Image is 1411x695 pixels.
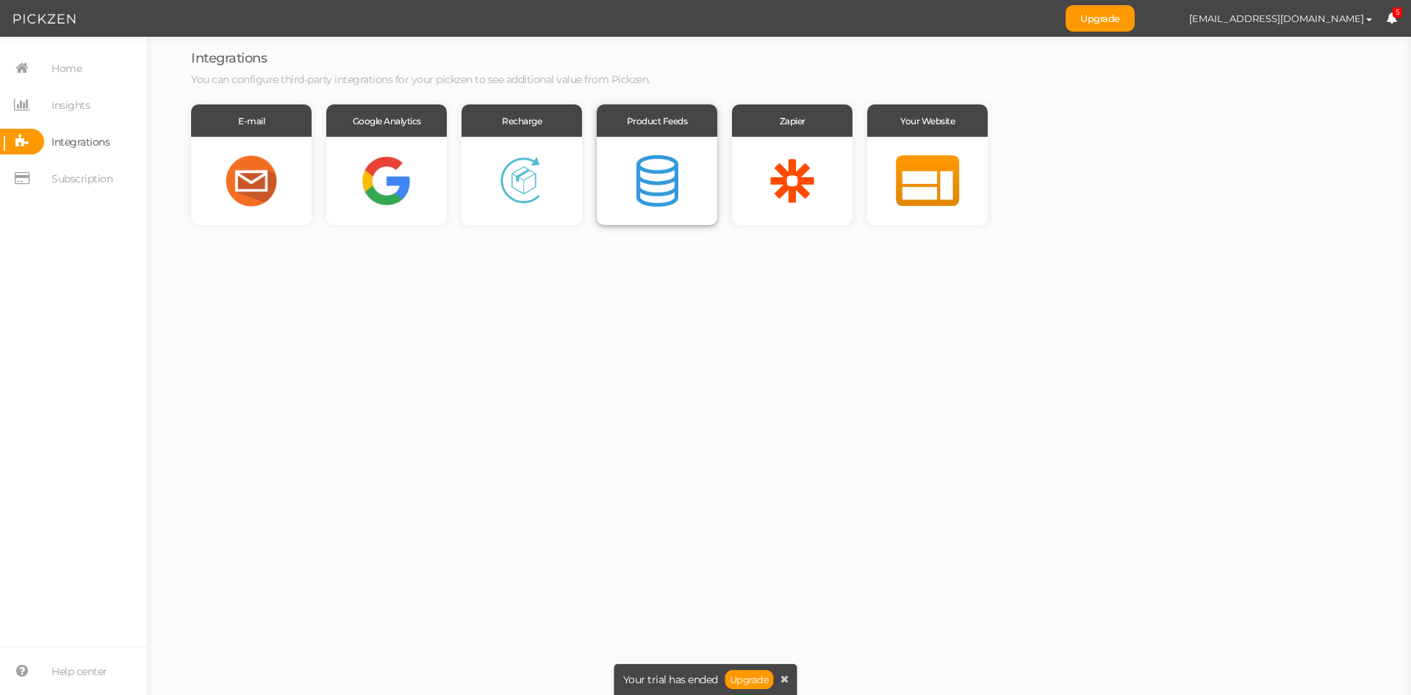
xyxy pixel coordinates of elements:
[191,104,312,137] div: E-mail
[191,73,650,86] span: You can configure third-party integrations for your pickzen to see additional value from Pickzen.
[191,50,267,66] span: Integrations
[462,104,582,137] div: Recharge
[51,167,112,190] span: Subscription
[623,674,718,685] span: Your trial has ended
[51,57,82,80] span: Home
[627,115,688,126] span: Product Feeds
[1393,7,1403,18] span: 5
[732,104,852,137] div: Zapier
[326,104,447,137] div: Google Analytics
[13,10,76,28] img: Pickzen logo
[51,660,107,683] span: Help center
[900,115,955,126] span: Your Website
[51,93,90,117] span: Insights
[1189,13,1364,24] span: [EMAIL_ADDRESS][DOMAIN_NAME]
[1175,6,1386,31] button: [EMAIL_ADDRESS][DOMAIN_NAME]
[725,670,774,689] a: Upgrade
[51,130,109,154] span: Integrations
[1066,5,1135,32] a: Upgrade
[1149,6,1175,32] img: b3e142cb9089df8073c54e68b41907af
